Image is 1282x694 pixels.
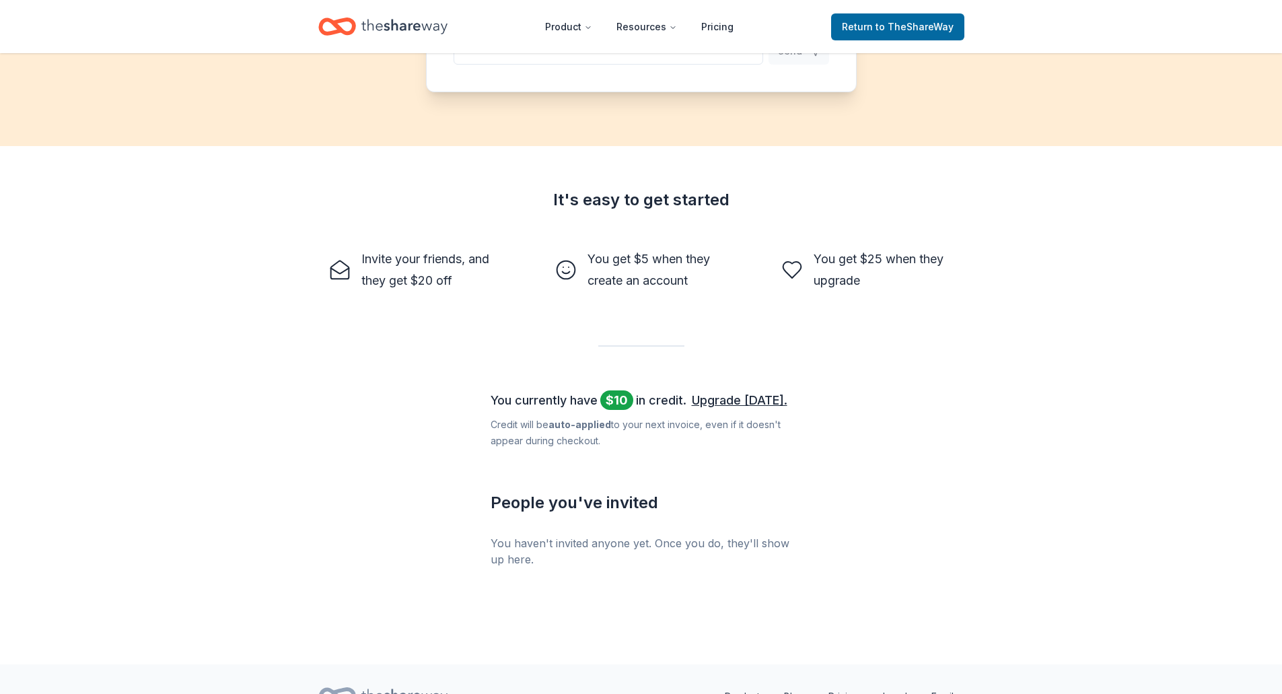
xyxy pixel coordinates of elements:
[600,390,633,410] span: $ 10
[534,13,603,40] button: Product
[318,189,964,211] div: It's easy to get started
[548,419,611,430] b: auto-applied
[318,11,448,42] a: Home
[361,248,501,291] div: Invite your friends, and they get $20 off
[491,535,792,567] div: You haven't invited anyone yet. Once you do, they'll show up here.
[606,13,688,40] button: Resources
[534,11,744,42] nav: Main
[587,248,727,291] div: You get $5 when they create an account
[831,13,964,40] a: Returnto TheShareWay
[692,390,787,411] a: Upgrade [DATE].
[491,390,792,411] div: You currently have in credit.
[690,13,744,40] a: Pricing
[491,417,792,449] div: Credit will be to your next invoice, even if it doesn ' t appear during checkout.
[842,19,954,35] span: Return
[491,492,792,514] div: People you ' ve invited
[814,248,954,291] div: You get $25 when they upgrade
[876,21,954,32] span: to TheShareWay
